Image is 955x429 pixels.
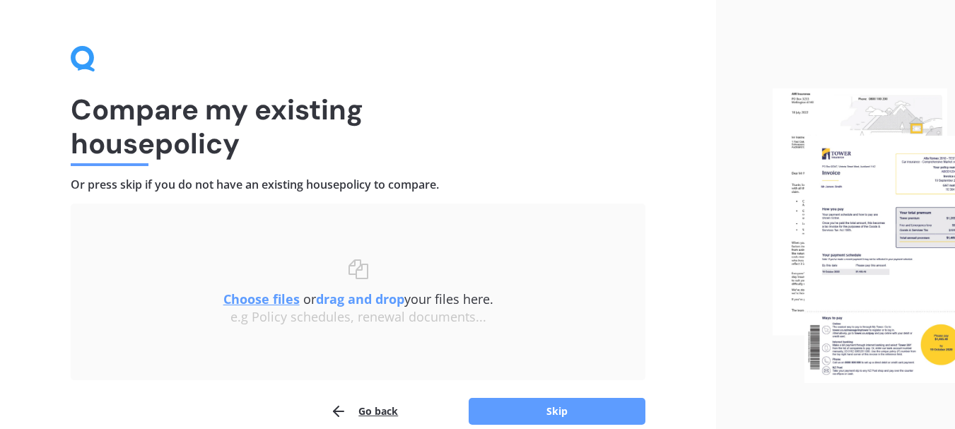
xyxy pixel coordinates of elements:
h1: Compare my existing house policy [71,93,645,160]
button: Skip [469,398,645,425]
button: Go back [330,397,398,425]
span: or your files here. [223,290,493,307]
img: files.webp [773,88,955,382]
u: Choose files [223,290,300,307]
b: drag and drop [316,290,404,307]
div: e.g Policy schedules, renewal documents... [99,310,617,325]
h4: Or press skip if you do not have an existing house policy to compare. [71,177,645,192]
